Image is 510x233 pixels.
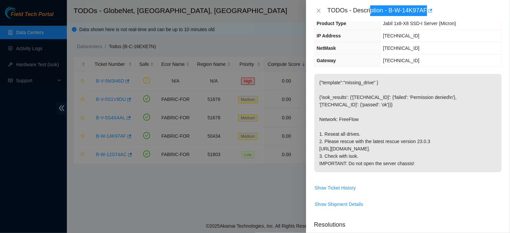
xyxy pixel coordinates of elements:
button: Show Shipment Details [314,199,364,210]
p: {"template":"missing_drive" } {'isok_results': {'[TECHNICAL_ID]': {'failed': 'Permission denied\n... [314,74,502,172]
div: TODOs - Description - B-W-14K97AF [327,5,502,16]
span: [TECHNICAL_ID] [383,58,419,63]
button: Close [314,8,323,14]
span: NetMask [317,45,336,51]
p: Resolutions [314,215,502,229]
span: IP Address [317,33,341,38]
span: Show Shipment Details [315,201,363,208]
span: Gateway [317,58,336,63]
span: close [316,8,321,13]
span: [TECHNICAL_ID] [383,33,419,38]
span: Product Type [317,21,346,26]
span: Jabil 1x8-X8 SSD-I Server {Micron} [383,21,456,26]
span: Show Ticket History [315,184,356,192]
span: [TECHNICAL_ID] [383,45,419,51]
button: Show Ticket History [314,183,356,193]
